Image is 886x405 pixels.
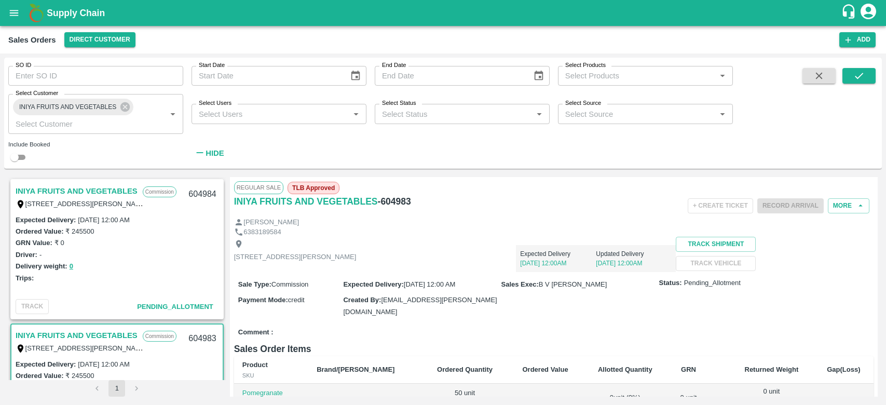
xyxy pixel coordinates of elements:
[234,252,357,262] p: [STREET_ADDRESS][PERSON_NAME]
[596,249,672,259] p: Updated Delivery
[828,198,869,213] button: More
[382,61,406,70] label: End Date
[166,107,180,121] button: Open
[87,380,146,397] nav: pagination navigation
[78,360,129,368] label: [DATE] 12:00 AM
[11,117,149,130] input: Select Customer
[375,66,525,86] input: End Date
[243,227,281,237] p: 6383189584
[716,107,729,121] button: Open
[199,61,225,70] label: Start Date
[238,296,288,304] label: Payment Mode :
[827,366,860,373] b: Gap(Loss)
[195,107,346,120] input: Select Users
[533,107,546,121] button: Open
[238,328,274,337] label: Comment :
[8,66,183,86] input: Enter SO ID
[343,296,497,315] span: [EMAIL_ADDRESS][PERSON_NAME][DOMAIN_NAME]
[2,1,26,25] button: open drawer
[382,99,416,107] label: Select Status
[242,371,300,380] div: SKU
[47,6,841,20] a: Supply Chain
[684,278,741,288] span: Pending_Allotment
[242,388,300,398] p: Pomegranate
[16,360,76,368] label: Expected Delivery :
[539,280,607,288] span: B V [PERSON_NAME]
[288,182,339,194] span: TLB Approved
[234,342,874,356] h6: Sales Order Items
[16,216,76,224] label: Expected Delivery :
[349,107,363,121] button: Open
[26,3,47,23] img: logo
[561,69,713,83] input: Select Products
[839,32,876,47] button: Add
[16,239,52,247] label: GRN Value:
[520,249,596,259] p: Expected Delivery
[16,251,37,259] label: Driver:
[238,280,271,288] label: Sale Type :
[598,366,652,373] b: Allotted Quantity
[501,280,539,288] label: Sales Exec :
[242,361,268,369] b: Product
[47,8,105,18] b: Supply Chain
[192,66,342,86] input: Start Date
[16,329,138,342] a: INIYA FRUITS AND VEGETABLES
[676,237,756,252] button: Track Shipment
[343,280,403,288] label: Expected Delivery :
[565,61,606,70] label: Select Products
[16,274,34,282] label: Trips:
[16,61,31,70] label: SO ID
[108,380,125,397] button: page 1
[404,280,455,288] span: [DATE] 12:00 AM
[681,366,696,373] b: GRN
[716,69,729,83] button: Open
[206,149,224,157] strong: Hide
[16,184,138,198] a: INIYA FRUITS AND VEGETABLES
[841,4,859,22] div: customer-support
[437,366,493,373] b: Ordered Quantity
[378,107,529,120] input: Select Status
[16,262,67,270] label: Delivery weight:
[234,194,378,209] a: INIYA FRUITS AND VEGETABLES
[343,296,381,304] label: Created By :
[529,66,549,86] button: Choose date
[565,99,601,107] label: Select Source
[199,99,231,107] label: Select Users
[16,89,58,98] label: Select Customer
[596,259,672,268] p: [DATE] 12:00AM
[25,199,148,208] label: [STREET_ADDRESS][PERSON_NAME]
[659,278,682,288] label: Status:
[561,107,713,120] input: Select Source
[65,372,94,380] label: ₹ 245500
[745,366,799,373] b: Returned Weight
[520,259,596,268] p: [DATE] 12:00AM
[70,261,73,273] button: 0
[16,227,63,235] label: Ordered Value:
[182,327,222,351] div: 604983
[182,182,222,207] div: 604984
[757,201,824,209] span: Please dispatch the trip before ending
[234,181,283,194] span: Regular Sale
[288,296,305,304] span: credit
[13,102,122,113] span: INIYA FRUITS AND VEGETABLES
[137,303,213,310] span: Pending_Allotment
[143,186,176,197] p: Commission
[8,33,56,47] div: Sales Orders
[78,216,129,224] label: [DATE] 12:00 AM
[143,331,176,342] p: Commission
[64,32,135,47] button: Select DC
[192,144,227,162] button: Hide
[16,372,63,380] label: Ordered Value:
[25,344,148,352] label: [STREET_ADDRESS][PERSON_NAME]
[54,239,64,247] label: ₹ 0
[65,227,94,235] label: ₹ 245500
[271,280,309,288] span: Commission
[317,366,394,373] b: Brand/[PERSON_NAME]
[243,218,299,227] p: [PERSON_NAME]
[346,66,365,86] button: Choose date
[378,194,411,209] h6: - 604983
[8,140,183,149] div: Include Booked
[39,251,42,259] label: -
[859,2,878,24] div: account of current user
